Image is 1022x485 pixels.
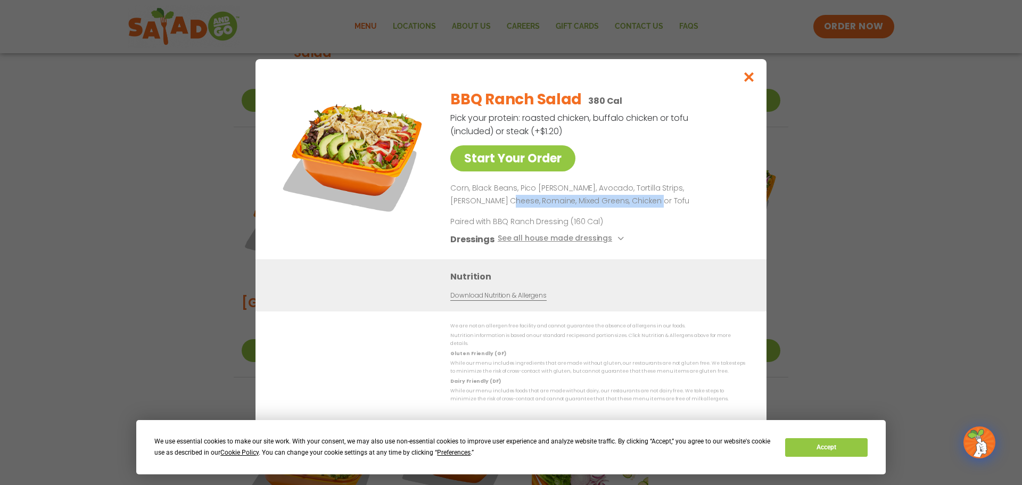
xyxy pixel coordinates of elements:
[450,111,690,138] p: Pick your protein: roasted chicken, buffalo chicken or tofu (included) or steak (+$1.20)
[450,182,741,208] p: Corn, Black Beans, Pico [PERSON_NAME], Avocado, Tortilla Strips, [PERSON_NAME] Cheese, Romaine, M...
[450,232,494,245] h3: Dressings
[965,428,994,457] img: wpChatIcon
[450,145,575,171] a: Start Your Order
[136,420,886,474] div: Cookie Consent Prompt
[732,59,767,95] button: Close modal
[450,269,751,283] h3: Nutrition
[450,359,745,376] p: While our menu includes ingredients that are made without gluten, our restaurants are not gluten ...
[450,88,582,111] h2: BBQ Ranch Salad
[450,350,506,356] strong: Gluten Friendly (GF)
[450,322,745,330] p: We are not an allergen free facility and cannot guarantee the absence of allergens in our foods.
[437,449,471,456] span: Preferences
[450,387,745,404] p: While our menu includes foods that are made without dairy, our restaurants are not dairy free. We...
[498,232,627,245] button: See all house made dressings
[450,216,647,227] p: Paired with BBQ Ranch Dressing (160 Cal)
[220,449,259,456] span: Cookie Policy
[450,290,546,300] a: Download Nutrition & Allergens
[588,94,622,108] p: 380 Cal
[785,438,867,457] button: Accept
[450,332,745,348] p: Nutrition information is based on our standard recipes and portion sizes. Click Nutrition & Aller...
[450,377,500,384] strong: Dairy Friendly (DF)
[154,436,772,458] div: We use essential cookies to make our site work. With your consent, we may also use non-essential ...
[279,80,428,229] img: Featured product photo for BBQ Ranch Salad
